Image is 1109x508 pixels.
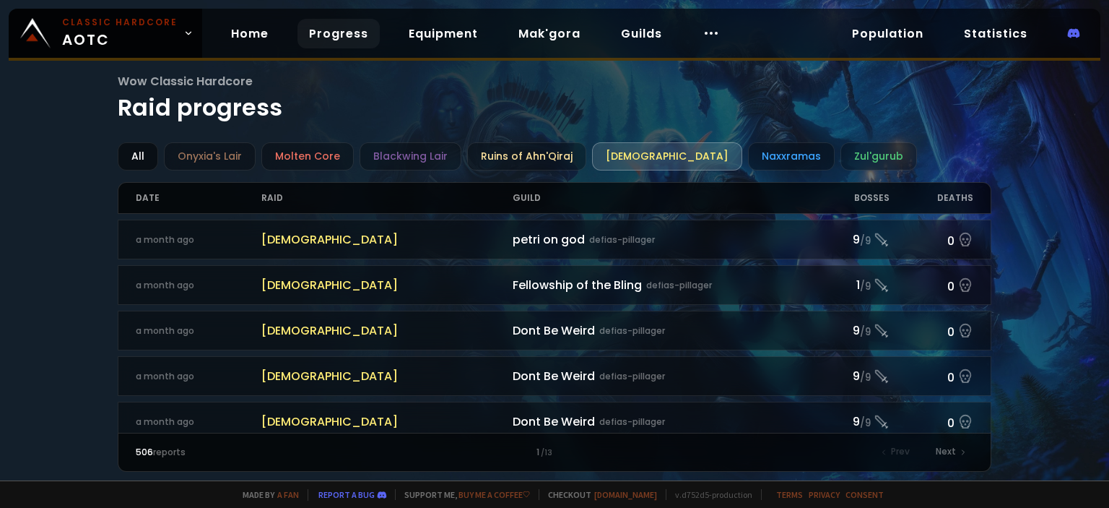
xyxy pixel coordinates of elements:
[890,275,973,296] div: 0
[513,231,806,249] div: petri on god
[136,446,345,459] div: reports
[118,72,991,90] span: Wow Classic Hardcore
[62,16,178,29] small: Classic Hardcore
[513,413,806,431] div: Dont Be Weird
[507,19,592,48] a: Mak'gora
[345,446,764,459] div: 1
[806,231,890,249] div: 9
[219,19,280,48] a: Home
[840,142,917,171] div: Zul'gurub
[609,19,674,48] a: Guilds
[952,19,1039,48] a: Statistics
[541,447,552,459] small: / 13
[467,142,586,171] div: Ruins of Ahn'Qiraj
[136,324,261,337] div: a month ago
[234,489,299,500] span: Made by
[513,367,806,385] div: Dont Be Weird
[277,489,299,500] a: a fan
[397,19,490,48] a: Equipment
[118,311,991,350] a: a month ago[DEMOGRAPHIC_DATA]Dont Be Weirddefias-pillager9/90
[261,183,513,213] div: Raid
[845,489,884,500] a: Consent
[118,356,991,396] a: a month ago[DEMOGRAPHIC_DATA]Dont Be Weirddefias-pillager9/90
[809,489,840,500] a: Privacy
[395,489,530,500] span: Support me,
[748,142,835,171] div: Naxxramas
[136,279,261,292] div: a month ago
[860,416,871,431] small: / 9
[890,183,973,213] div: Deaths
[136,446,153,458] span: 506
[806,367,890,385] div: 9
[318,489,375,500] a: Report a bug
[860,325,871,340] small: / 9
[860,371,871,385] small: / 9
[136,416,261,429] div: a month ago
[458,489,530,500] a: Buy me a coffee
[297,19,380,48] a: Progress
[118,142,158,171] div: All
[136,370,261,383] div: a month ago
[599,416,665,429] small: defias-pillager
[62,16,178,51] span: AOTC
[806,322,890,340] div: 9
[927,442,973,462] div: Next
[539,489,657,500] span: Checkout
[776,489,803,500] a: Terms
[513,322,806,340] div: Dont Be Weird
[261,367,513,385] span: [DEMOGRAPHIC_DATA]
[806,276,890,294] div: 1
[599,324,665,337] small: defias-pillager
[592,142,742,171] div: [DEMOGRAPHIC_DATA]
[513,276,806,294] div: Fellowship of the Bling
[118,265,991,305] a: a month ago[DEMOGRAPHIC_DATA]Fellowship of the Blingdefias-pillager1/90
[261,231,513,249] span: [DEMOGRAPHIC_DATA]
[860,280,871,294] small: / 9
[589,233,655,246] small: defias-pillager
[860,234,871,249] small: / 9
[806,413,890,431] div: 9
[874,442,918,462] div: Prev
[806,183,890,213] div: Bosses
[118,402,991,442] a: a month ago[DEMOGRAPHIC_DATA]Dont Be Weirddefias-pillager9/90
[261,276,513,294] span: [DEMOGRAPHIC_DATA]
[646,279,712,292] small: defias-pillager
[164,142,256,171] div: Onyxia's Lair
[136,183,261,213] div: Date
[360,142,461,171] div: Blackwing Lair
[261,142,354,171] div: Molten Core
[890,366,973,387] div: 0
[513,183,806,213] div: Guild
[261,413,513,431] span: [DEMOGRAPHIC_DATA]
[261,322,513,340] span: [DEMOGRAPHIC_DATA]
[136,233,261,246] div: a month ago
[118,220,991,259] a: a month ago[DEMOGRAPHIC_DATA]petri on goddefias-pillager9/90
[118,72,991,125] h1: Raid progress
[594,489,657,500] a: [DOMAIN_NAME]
[890,229,973,250] div: 0
[9,9,202,58] a: Classic HardcoreAOTC
[840,19,935,48] a: Population
[666,489,752,500] span: v. d752d5 - production
[890,411,973,432] div: 0
[599,370,665,383] small: defias-pillager
[890,320,973,341] div: 0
